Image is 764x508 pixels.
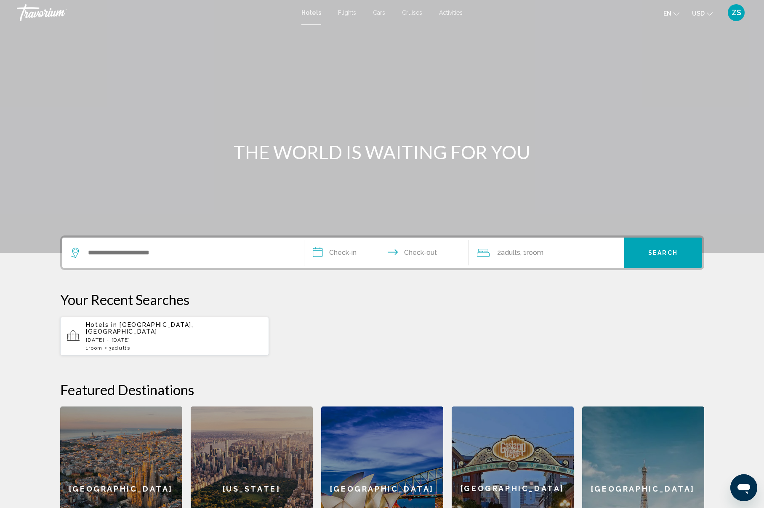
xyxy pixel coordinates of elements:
[17,4,293,21] a: Travorium
[648,250,678,257] span: Search
[663,10,671,17] span: en
[373,9,385,16] a: Cars
[86,337,263,343] p: [DATE] - [DATE]
[527,249,543,257] span: Room
[497,247,520,259] span: 2
[469,238,624,268] button: Travelers: 2 adults, 0 children
[60,291,704,308] p: Your Recent Searches
[402,9,422,16] a: Cruises
[88,345,103,351] span: Room
[86,321,194,335] span: [GEOGRAPHIC_DATA], [GEOGRAPHIC_DATA]
[86,345,103,351] span: 1
[501,249,520,257] span: Adults
[663,7,679,19] button: Change language
[112,345,130,351] span: Adults
[338,9,356,16] a: Flights
[730,474,757,501] iframe: Кнопка запуска окна обмена сообщениями
[60,381,704,398] h2: Featured Destinations
[520,247,543,259] span: , 1
[439,9,463,16] a: Activities
[86,321,117,328] span: Hotels in
[692,7,713,19] button: Change currency
[60,316,269,356] button: Hotels in [GEOGRAPHIC_DATA], [GEOGRAPHIC_DATA][DATE] - [DATE]1Room3Adults
[301,9,321,16] a: Hotels
[692,10,705,17] span: USD
[725,4,747,21] button: User Menu
[224,141,540,163] h1: THE WORLD IS WAITING FOR YOU
[109,345,130,351] span: 3
[732,8,741,17] span: ZS
[62,238,702,268] div: Search widget
[304,238,469,268] button: Check in and out dates
[624,238,702,268] button: Search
